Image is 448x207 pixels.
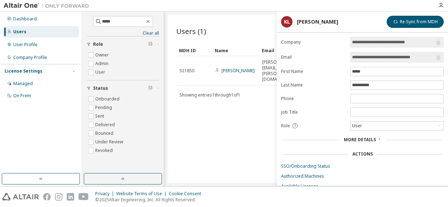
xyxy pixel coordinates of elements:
[148,85,153,91] span: Clear filter
[95,120,116,129] label: Delivered
[297,19,338,25] div: [PERSON_NAME]
[95,129,115,138] label: Bounced
[116,191,169,197] div: Website Terms of Use
[13,29,26,35] div: Users
[67,193,74,201] img: linkedin.svg
[95,138,124,146] label: Under Review
[281,173,444,179] a: Authorized Machines
[281,96,346,102] label: Phone
[169,191,205,197] div: Cookie Consent
[87,30,159,36] a: Clear all
[222,68,255,74] a: [PERSON_NAME]
[13,93,31,99] div: On Prem
[93,41,103,47] span: Role
[55,193,62,201] img: instagram.svg
[95,112,106,120] label: Sent
[387,16,444,28] button: Re-Sync from MDH
[43,193,51,201] img: facebook.svg
[281,163,444,169] a: SSO/Onboarding Status
[13,55,47,60] div: Company Profile
[13,81,33,87] div: Managed
[95,95,121,103] label: Onboarded
[262,45,292,56] div: Email
[281,69,346,74] label: First Name
[95,191,116,197] div: Privacy
[215,45,256,56] div: Name
[262,59,298,82] span: [PERSON_NAME][EMAIL_ADDRESS][PERSON_NAME][DOMAIN_NAME]
[176,26,206,36] span: Users (1)
[87,80,159,96] button: Status
[281,54,346,60] label: Email
[351,122,443,130] div: User
[13,42,37,48] div: User Profile
[95,103,113,112] label: Pending
[281,82,346,88] label: Last Name
[281,39,346,45] label: Company
[95,146,114,155] label: Revoked
[148,41,153,47] span: Clear filter
[2,193,39,201] img: altair_logo.svg
[179,92,240,98] span: Showing entries 1 through 1 of 1
[179,68,194,74] span: 321850
[5,68,42,74] div: License Settings
[93,85,108,91] span: Status
[95,197,205,203] p: © 2025 Altair Engineering, Inc. All Rights Reserved.
[351,122,363,130] div: User
[13,16,37,22] div: Dashboard
[281,123,290,129] span: Role
[281,183,444,189] a: Available Licenses
[78,193,89,201] img: youtube.svg
[95,59,110,68] label: Admin
[281,16,292,28] div: KL
[87,36,159,52] button: Role
[4,2,93,9] img: Altair One
[95,68,107,77] label: User
[179,45,209,56] div: MDH ID
[352,151,373,157] div: Actions
[344,137,376,143] span: More Details
[281,109,346,115] label: Job Title
[95,51,110,59] label: Owner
